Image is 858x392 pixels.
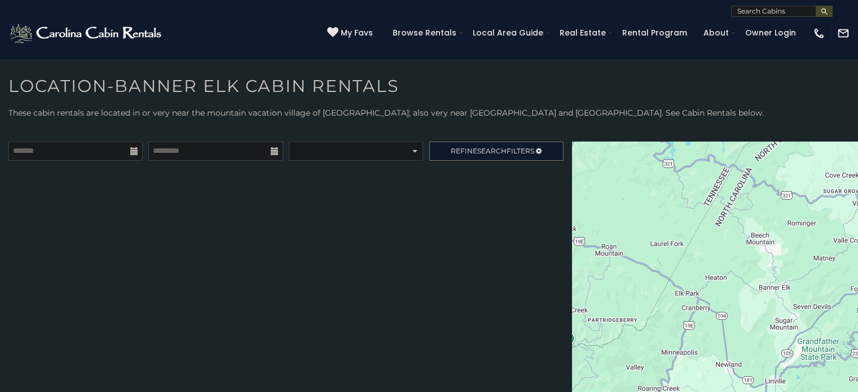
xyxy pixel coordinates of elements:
span: Search [477,147,507,155]
img: phone-regular-white.png [813,27,825,39]
span: Refine Filters [451,147,534,155]
a: Local Area Guide [467,24,549,42]
img: White-1-2.png [8,22,165,45]
a: About [698,24,734,42]
a: Real Estate [554,24,611,42]
a: Browse Rentals [387,24,462,42]
img: mail-regular-white.png [837,27,850,39]
a: Rental Program [617,24,693,42]
span: My Favs [341,27,373,39]
a: Owner Login [740,24,802,42]
a: My Favs [327,27,376,39]
a: RefineSearchFilters [429,142,564,161]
